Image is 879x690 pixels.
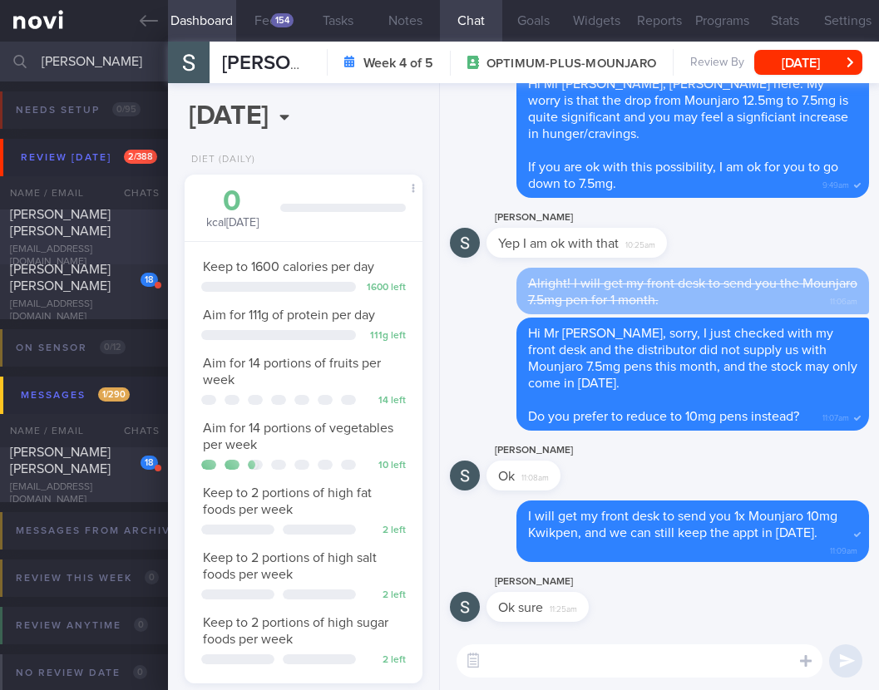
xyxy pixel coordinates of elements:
[12,99,145,121] div: Needs setup
[12,662,151,684] div: No review date
[528,160,838,190] span: If you are ok with this possibility, I am ok for you to go down to 7.5mg.
[12,614,152,637] div: Review anytime
[12,567,163,589] div: Review this week
[17,146,161,169] div: Review [DATE]
[203,486,372,516] span: Keep to 2 portions of high fat foods per week
[12,520,226,542] div: Messages from Archived
[754,50,862,75] button: [DATE]
[203,421,393,451] span: Aim for 14 portions of vegetables per week
[625,235,655,251] span: 10:25am
[17,384,134,407] div: Messages
[222,53,548,73] span: [PERSON_NAME] ([PERSON_NAME])
[486,208,717,228] div: [PERSON_NAME]
[203,260,374,274] span: Keep to 1600 calories per day
[364,460,406,472] div: 10 left
[528,77,848,140] span: Hi Mr [PERSON_NAME], [PERSON_NAME] here. My worry is that the drop from Mounjaro 12.5mg to 7.5mg ...
[364,589,406,602] div: 2 left
[10,208,111,238] span: [PERSON_NAME] [PERSON_NAME]
[822,175,849,191] span: 9:49am
[185,154,255,166] div: Diet (Daily)
[486,56,656,72] span: OPTIMUM-PLUS-MOUNJARO
[12,337,130,359] div: On sensor
[498,237,619,250] span: Yep I am ok with that
[364,330,406,343] div: 111 g left
[112,102,141,116] span: 0 / 95
[10,446,111,476] span: [PERSON_NAME] [PERSON_NAME]
[141,456,158,470] div: 18
[528,410,799,423] span: Do you prefer to reduce to 10mg pens instead?
[203,616,388,646] span: Keep to 2 portions of high sugar foods per week
[101,414,168,447] div: Chats
[363,55,433,71] strong: Week 4 of 5
[271,13,294,27] div: 154
[133,665,147,679] span: 0
[822,408,849,424] span: 11:07am
[145,570,159,584] span: 0
[364,654,406,667] div: 2 left
[486,572,639,592] div: [PERSON_NAME]
[100,340,126,354] span: 0 / 12
[528,327,857,390] span: Hi Mr [PERSON_NAME], sorry, I just checked with my front desk and the distributor did not supply ...
[521,468,549,484] span: 11:08am
[550,599,577,615] span: 11:25am
[830,541,857,557] span: 11:09am
[830,292,857,308] span: 11:06am
[134,618,148,632] span: 0
[528,510,837,540] span: I will get my front desk to send you 1x Mounjaro 10mg Kwikpen, and we can still keep the appt in ...
[203,308,375,322] span: Aim for 111g of protein per day
[101,176,168,209] div: Chats
[201,187,264,216] div: 0
[364,282,406,294] div: 1600 left
[690,56,744,71] span: Review By
[364,525,406,537] div: 2 left
[10,298,158,323] div: [EMAIL_ADDRESS][DOMAIN_NAME]
[141,273,158,287] div: 18
[98,387,130,402] span: 1 / 290
[364,395,406,407] div: 14 left
[528,277,857,307] span: Alright! I will get my front desk to send you the Mounjaro 7.5mg pen for 1 month.
[10,481,158,506] div: [EMAIL_ADDRESS][DOMAIN_NAME]
[486,441,610,461] div: [PERSON_NAME]
[498,470,515,483] span: Ok
[203,357,381,387] span: Aim for 14 portions of fruits per week
[203,551,377,581] span: Keep to 2 portions of high salt foods per week
[10,244,158,269] div: [EMAIL_ADDRESS][DOMAIN_NAME]
[498,601,543,614] span: Ok sure
[124,150,157,164] span: 2 / 388
[10,263,111,293] span: [PERSON_NAME] [PERSON_NAME]
[201,187,264,231] div: kcal [DATE]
